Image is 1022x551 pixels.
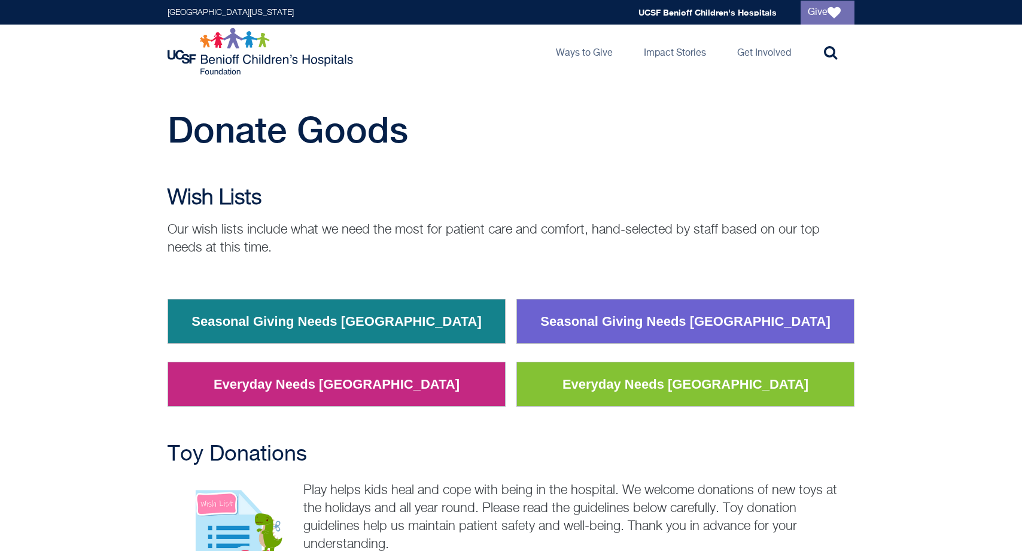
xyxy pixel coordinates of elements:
[553,369,817,400] a: Everyday Needs [GEOGRAPHIC_DATA]
[168,186,854,210] h2: Wish Lists
[168,108,408,150] span: Donate Goods
[168,443,854,467] h2: Toy Donations
[638,7,777,17] a: UCSF Benioff Children's Hospitals
[801,1,854,25] a: Give
[205,369,469,400] a: Everyday Needs [GEOGRAPHIC_DATA]
[168,8,294,17] a: [GEOGRAPHIC_DATA][US_STATE]
[182,306,491,337] a: Seasonal Giving Needs [GEOGRAPHIC_DATA]
[168,28,356,75] img: Logo for UCSF Benioff Children's Hospitals Foundation
[634,25,716,78] a: Impact Stories
[728,25,801,78] a: Get Involved
[531,306,839,337] a: Seasonal Giving Needs [GEOGRAPHIC_DATA]
[546,25,622,78] a: Ways to Give
[168,221,854,257] p: Our wish lists include what we need the most for patient care and comfort, hand-selected by staff...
